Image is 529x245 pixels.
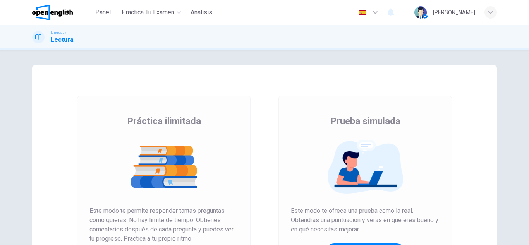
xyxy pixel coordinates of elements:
span: Este modo te permite responder tantas preguntas como quieras. No hay límite de tiempo. Obtienes c... [89,206,238,243]
span: Practica tu examen [122,8,174,17]
div: [PERSON_NAME] [433,8,475,17]
button: Análisis [187,5,215,19]
img: es [358,10,368,15]
img: OpenEnglish logo [32,5,73,20]
span: Práctica ilimitada [127,115,201,127]
a: OpenEnglish logo [32,5,91,20]
span: Linguaskill [51,30,70,35]
img: Profile picture [414,6,427,19]
span: Prueba simulada [330,115,400,127]
button: Panel [91,5,115,19]
span: Este modo te ofrece una prueba como la real. Obtendrás una puntuación y verás en qué eres bueno y... [291,206,440,234]
span: Panel [95,8,111,17]
span: Análisis [191,8,212,17]
button: Practica tu examen [119,5,184,19]
h1: Lectura [51,35,74,45]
